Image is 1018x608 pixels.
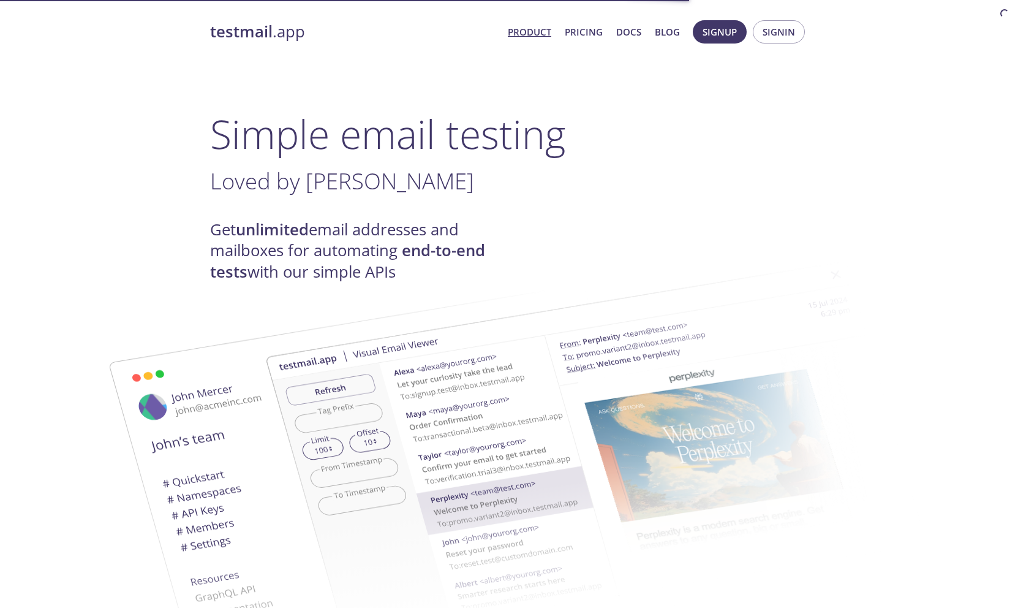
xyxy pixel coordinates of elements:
[616,24,641,40] a: Docs
[236,219,309,240] strong: unlimited
[703,24,737,40] span: Signup
[753,20,805,44] button: Signin
[763,24,795,40] span: Signin
[655,24,680,40] a: Blog
[210,219,509,283] h4: Get email addresses and mailboxes for automating with our simple APIs
[210,165,474,196] span: Loved by [PERSON_NAME]
[210,21,498,42] a: testmail.app
[210,110,808,158] h1: Simple email testing
[693,20,747,44] button: Signup
[565,24,603,40] a: Pricing
[508,24,551,40] a: Product
[210,21,273,42] strong: testmail
[210,240,485,282] strong: end-to-end tests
